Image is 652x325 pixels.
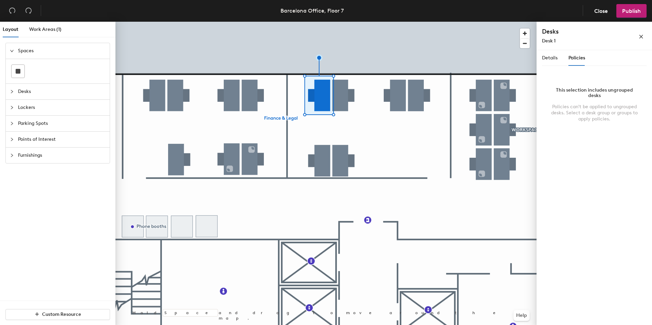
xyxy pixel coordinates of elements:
span: Desks [18,84,106,99]
span: Details [542,55,558,61]
span: close [639,34,644,39]
button: Undo (⌘ + Z) [5,4,19,18]
span: Custom Resource [42,311,81,317]
div: Barcelona Office, Floor 7 [280,6,344,15]
span: expanded [10,49,14,53]
div: Policies can't be applied to ungrouped desks. Select a desk group or groups to apply policies. [550,104,638,122]
span: undo [9,7,16,14]
button: Help [513,310,530,321]
span: Close [594,8,608,14]
span: Desk 1 [542,38,556,44]
span: Parking Spots [18,116,106,131]
button: Custom Resource [5,309,110,320]
span: collapsed [10,137,14,141]
span: collapsed [10,153,14,157]
div: This selection includes ungrouped desks [550,88,638,98]
span: Points of Interest [18,132,106,147]
span: Work Areas (1) [29,26,61,32]
span: Lockers [18,100,106,115]
span: Spaces [18,43,106,59]
span: Furnishings [18,148,106,163]
span: Policies [568,55,585,61]
span: collapsed [10,90,14,94]
span: collapsed [10,106,14,110]
button: Publish [616,4,647,18]
span: Publish [622,8,641,14]
h4: Desks [542,27,617,36]
button: Redo (⌘ + ⇧ + Z) [22,4,35,18]
span: Layout [3,26,18,32]
span: collapsed [10,121,14,126]
button: Close [588,4,614,18]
